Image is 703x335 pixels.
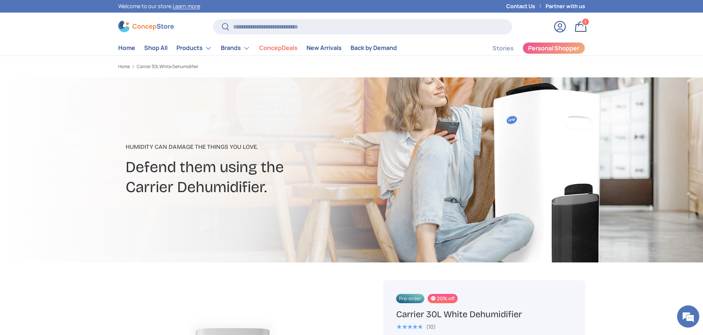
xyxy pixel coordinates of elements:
[396,324,422,330] div: 5.0 out of 5.0 stars
[396,309,572,320] h1: Carrier 30L White Dehumidifier
[126,157,410,197] h2: Defend them using the Carrier Dehumidifier.
[118,63,366,70] nav: Breadcrumbs
[546,2,585,10] a: Partner with us
[118,41,397,56] nav: Primary
[216,41,255,56] summary: Brands
[118,2,200,10] p: Welcome to our store.
[173,3,200,10] a: Learn more
[176,41,212,56] a: Products
[118,41,135,55] a: Home
[118,21,174,32] img: ConcepStore
[396,323,422,331] span: ★★★★★
[118,64,130,69] a: Home
[426,324,436,329] div: (10)
[396,294,424,303] span: Pre-order
[306,41,342,55] a: New Arrivals
[523,42,585,54] a: Personal Shopper
[506,2,546,10] a: Contact Us
[428,294,458,303] span: 20% off
[351,41,397,55] a: Back by Demand
[172,41,216,56] summary: Products
[137,64,198,69] a: Carrier 30L White Dehumidifier
[259,41,298,55] a: ConcepDeals
[126,143,410,151] p: Humidity can damage the things you love.
[144,41,168,55] a: Shop All
[584,19,586,24] span: 1
[528,45,579,51] span: Personal Shopper
[493,41,514,56] a: Stories
[396,322,436,330] a: 5.0 out of 5.0 stars (10)
[221,41,250,56] a: Brands
[475,41,585,56] nav: Secondary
